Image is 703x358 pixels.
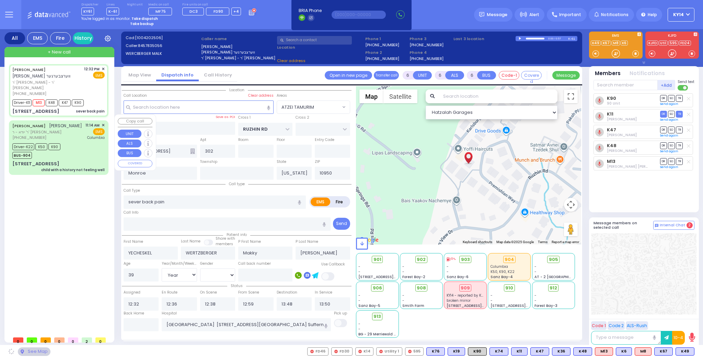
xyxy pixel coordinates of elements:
div: 904 [503,256,516,263]
div: BLS [530,347,549,356]
input: Search hospital [162,318,331,331]
span: 905 [549,256,558,263]
button: KY14 [668,8,694,22]
span: 901 [373,256,381,263]
div: [STREET_ADDRESS] [12,108,59,115]
span: Sanz Bay-6 [447,274,469,279]
label: State [277,159,286,165]
span: K47 [59,99,71,106]
span: Important [559,12,581,18]
div: 11% [447,257,456,262]
span: members [216,241,233,247]
div: / [554,35,555,43]
span: DC3 [189,9,198,14]
a: K67 [601,40,611,46]
label: Location [277,45,363,50]
span: - [402,269,404,274]
span: 12:32 PM [84,67,100,72]
div: YECHESKEL WERTZBERGER [462,145,474,165]
span: KY14 - reported by K90 [447,293,486,298]
div: child with a history not feeling well [41,167,105,172]
span: K50 [35,143,47,150]
label: [PERSON_NAME] [201,44,275,50]
img: red-radio-icon.svg [408,350,412,353]
label: ZIP [315,159,320,165]
span: Shia Lieberman [607,148,637,153]
span: K90 [72,99,84,106]
img: Logo [27,10,73,19]
label: KJFD [645,34,699,39]
button: COVERED [118,160,152,167]
span: K48 [46,99,58,106]
span: Driver-K22 [12,143,34,150]
span: - [358,326,360,332]
label: Assigned [124,290,140,295]
span: 903 [461,256,470,263]
label: Fire [330,198,349,206]
a: Send again [660,118,678,122]
a: Open in new page [325,71,372,80]
span: ATZEI TAMURIM [277,100,350,114]
span: SO [668,158,675,165]
span: 902 [417,256,426,263]
span: DR [660,111,667,117]
label: Use Callback [321,262,345,267]
span: Status [227,283,246,288]
span: Phone 4 [410,50,451,56]
label: In Service [315,290,332,295]
label: From Scene [238,290,259,295]
span: SO [668,142,675,149]
button: UNIT [413,71,432,80]
div: sever back pain [76,109,105,114]
span: Sanz Bay-5 [358,303,380,308]
span: ATZEI TAMURIM [277,101,341,113]
span: Levy Friedman [607,164,668,169]
span: 912 [550,285,557,291]
span: TR [676,142,683,149]
span: Patient info [223,232,250,237]
span: ר' יודא - ר' [PERSON_NAME] [12,129,82,135]
div: K90 [468,347,487,356]
div: BLS [489,347,508,356]
img: red-radio-icon.svg [310,350,314,353]
span: 910 [505,285,513,291]
label: Areas [277,93,287,98]
a: [PERSON_NAME] [12,67,46,72]
a: M13 [607,159,615,164]
small: Share with [216,236,235,241]
span: FD90 [214,9,223,14]
div: BLS [552,347,571,356]
a: Open this area in Google Maps (opens a new window) [358,236,380,244]
label: Night unit [127,3,142,7]
div: See map [18,347,50,356]
span: Forest Bay-2 [402,274,425,279]
div: BLS [616,347,632,356]
span: Driver-K11 [12,99,32,106]
label: Fire units on call [182,3,241,7]
div: All [4,32,25,44]
span: Notifications [601,12,629,18]
span: 908 [417,285,426,291]
button: Show satellite imagery [383,89,417,103]
span: TR [676,127,683,133]
span: [PHONE_NUMBER] [12,91,46,96]
button: Code 2 [608,321,625,330]
label: Pick up [334,311,347,316]
label: Caller name [201,36,275,42]
div: K14 [355,347,373,356]
a: Send again [660,133,678,138]
span: ר' [PERSON_NAME] - ר' [PERSON_NAME] [12,80,82,91]
div: 0:00 [548,35,554,43]
strong: Take backup [130,21,154,26]
label: Destination [277,290,297,295]
a: 595 [668,40,678,46]
div: K11 [511,347,528,356]
a: Send again [660,149,678,153]
span: K90 [48,143,60,150]
span: - [358,321,360,326]
label: Apt [200,137,206,143]
span: 90 Unit [607,101,620,106]
span: Forest Bay-3 [534,303,557,308]
span: KY61 [81,8,94,15]
label: [PERSON_NAME] ווערצבערגער [201,49,275,55]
